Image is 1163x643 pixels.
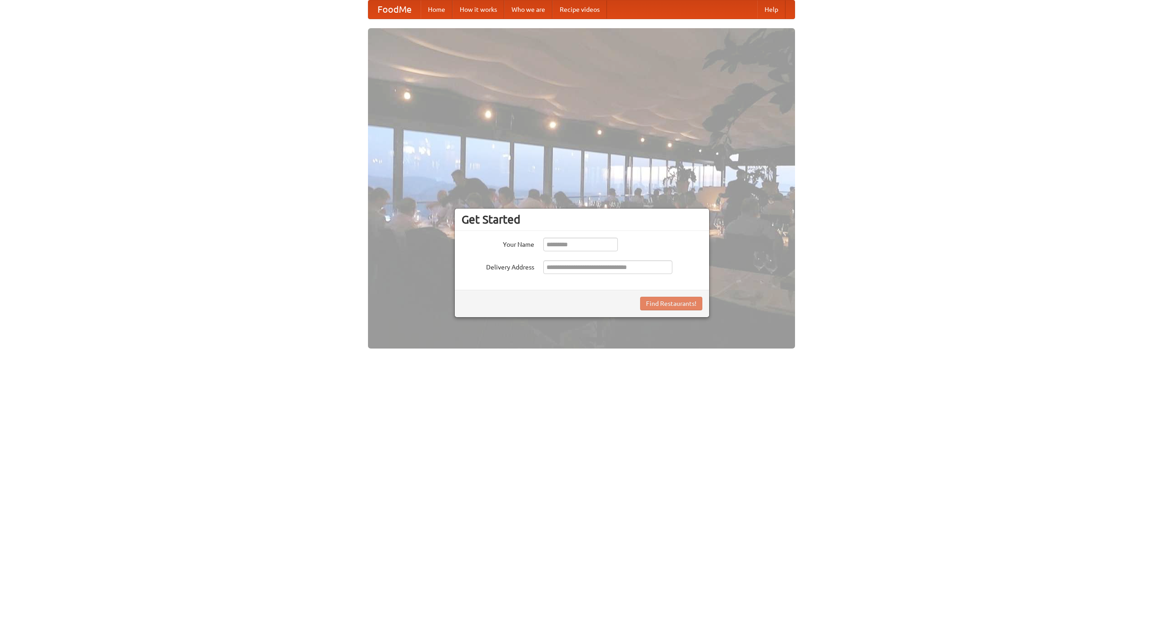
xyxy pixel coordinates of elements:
a: How it works [452,0,504,19]
h3: Get Started [462,213,702,226]
a: Home [421,0,452,19]
a: Help [757,0,785,19]
a: Recipe videos [552,0,607,19]
button: Find Restaurants! [640,297,702,310]
label: Delivery Address [462,260,534,272]
a: Who we are [504,0,552,19]
a: FoodMe [368,0,421,19]
label: Your Name [462,238,534,249]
